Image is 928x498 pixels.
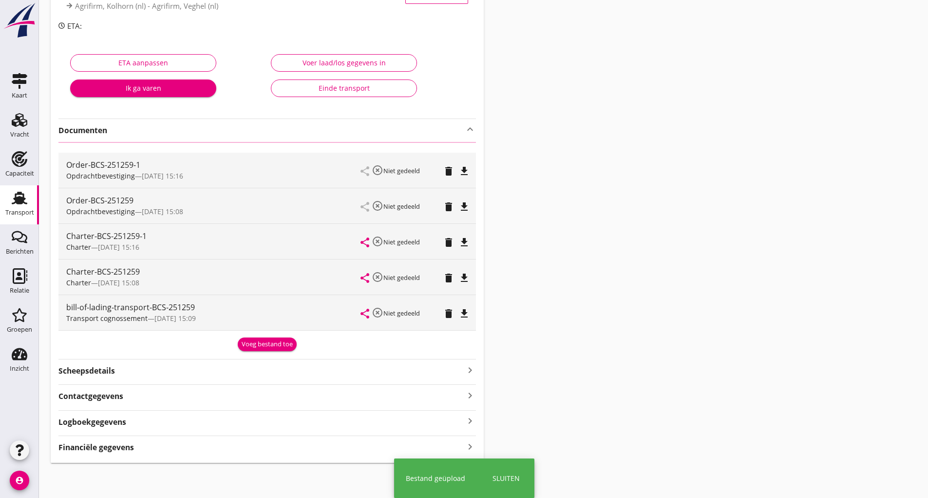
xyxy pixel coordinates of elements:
[12,92,27,99] div: Kaart
[372,271,383,283] i: highlight_off
[66,314,148,323] span: Transport cognossement
[154,314,196,323] span: [DATE] 15:09
[443,237,455,248] i: delete
[271,54,417,72] button: Voer laad/los gegevens in
[443,201,455,213] i: delete
[58,365,115,377] strong: Scheepsdetails
[66,242,91,252] span: Charter
[66,171,361,181] div: —
[458,165,470,177] i: file_download
[279,58,409,68] div: Voer laad/los gegevens in
[359,308,371,319] i: share
[372,164,383,176] i: highlight_off
[359,272,371,284] i: share
[383,238,420,246] small: Niet gedeeld
[458,272,470,284] i: file_download
[383,166,420,175] small: Niet gedeeld
[78,83,208,93] div: Ik ga varen
[58,391,123,402] strong: Contactgegevens
[66,278,91,287] span: Charter
[383,202,420,211] small: Niet gedeeld
[66,195,361,206] div: Order-BCS-251259
[242,339,293,349] div: Voeg bestand toe
[66,230,361,242] div: Charter-BCS-251259-1
[10,287,29,294] div: Relatie
[5,170,34,177] div: Capaciteit
[78,58,208,68] div: ETA aanpassen
[464,440,476,453] i: keyboard_arrow_right
[66,242,361,252] div: —
[464,363,476,377] i: keyboard_arrow_right
[6,248,34,255] div: Berichten
[406,473,465,483] div: Bestand geüpload
[66,171,135,180] span: Opdrachtbevestiging
[372,307,383,319] i: highlight_off
[458,237,470,248] i: file_download
[464,389,476,402] i: keyboard_arrow_right
[66,159,361,171] div: Order-BCS-251259-1
[66,207,135,216] span: Opdrachtbevestiging
[383,273,420,282] small: Niet gedeeld
[10,365,29,372] div: Inzicht
[464,123,476,135] i: keyboard_arrow_up
[492,473,520,483] div: Sluiten
[66,301,361,313] div: bill-of-lading-transport-BCS-251259
[5,209,34,216] div: Transport
[58,125,464,136] strong: Documenten
[66,278,361,288] div: —
[58,442,134,453] strong: Financiële gegevens
[70,54,216,72] button: ETA aanpassen
[458,308,470,319] i: file_download
[458,201,470,213] i: file_download
[66,266,361,278] div: Charter-BCS-251259
[142,171,183,180] span: [DATE] 15:16
[10,471,29,490] i: account_circle
[372,200,383,212] i: highlight_off
[238,338,297,351] button: Voeg bestand toe
[98,242,139,252] span: [DATE] 15:16
[271,80,417,97] button: Einde transport
[443,272,455,284] i: delete
[142,207,183,216] span: [DATE] 15:08
[66,313,361,323] div: —
[443,308,455,319] i: delete
[58,417,126,428] strong: Logboekgegevens
[372,236,383,247] i: highlight_off
[98,278,139,287] span: [DATE] 15:08
[383,309,420,318] small: Niet gedeeld
[359,237,371,248] i: share
[7,326,32,333] div: Groepen
[66,206,361,217] div: —
[10,131,29,138] div: Vracht
[490,470,523,486] button: Sluiten
[2,2,37,39] img: logo-small.a267ee39.svg
[464,415,476,428] i: keyboard_arrow_right
[70,80,216,97] button: Ik ga varen
[67,21,82,31] span: ETA:
[443,165,455,177] i: delete
[75,1,218,11] span: Agrifirm, Kolhorn (nl) - Agrifirm, Veghel (nl)
[279,83,409,93] div: Einde transport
